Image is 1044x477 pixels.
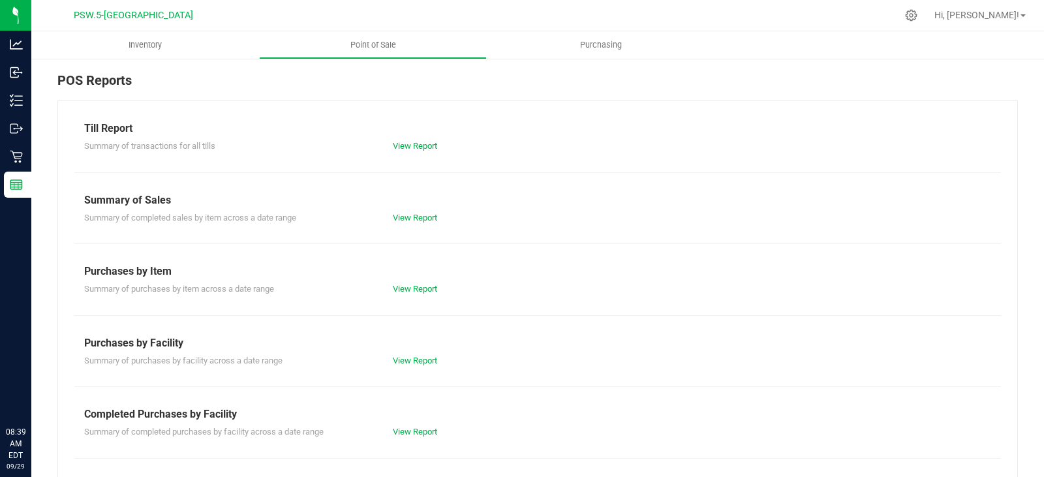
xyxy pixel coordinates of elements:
inline-svg: Inbound [10,66,23,79]
span: Summary of transactions for all tills [84,141,215,151]
div: POS Reports [57,70,1018,100]
div: Completed Purchases by Facility [84,407,991,422]
a: Purchasing [487,31,714,59]
span: Inventory [111,39,179,51]
inline-svg: Analytics [10,38,23,51]
span: Summary of purchases by facility across a date range [84,356,283,365]
p: 08:39 AM EDT [6,426,25,461]
span: PSW.5-[GEOGRAPHIC_DATA] [74,10,193,21]
inline-svg: Reports [10,178,23,191]
span: Purchasing [562,39,639,51]
inline-svg: Retail [10,150,23,163]
inline-svg: Inventory [10,94,23,107]
div: Summary of Sales [84,192,991,208]
a: Point of Sale [259,31,487,59]
span: Hi, [PERSON_NAME]! [934,10,1019,20]
span: Summary of completed sales by item across a date range [84,213,296,223]
div: Manage settings [903,9,919,22]
inline-svg: Outbound [10,122,23,135]
a: View Report [393,284,437,294]
span: Summary of purchases by item across a date range [84,284,274,294]
a: Inventory [31,31,259,59]
div: Purchases by Item [84,264,991,279]
p: 09/29 [6,461,25,471]
a: View Report [393,356,437,365]
a: View Report [393,213,437,223]
span: Summary of completed purchases by facility across a date range [84,427,324,437]
div: Till Report [84,121,991,136]
a: View Report [393,427,437,437]
div: Purchases by Facility [84,335,991,351]
a: View Report [393,141,437,151]
span: Point of Sale [333,39,414,51]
